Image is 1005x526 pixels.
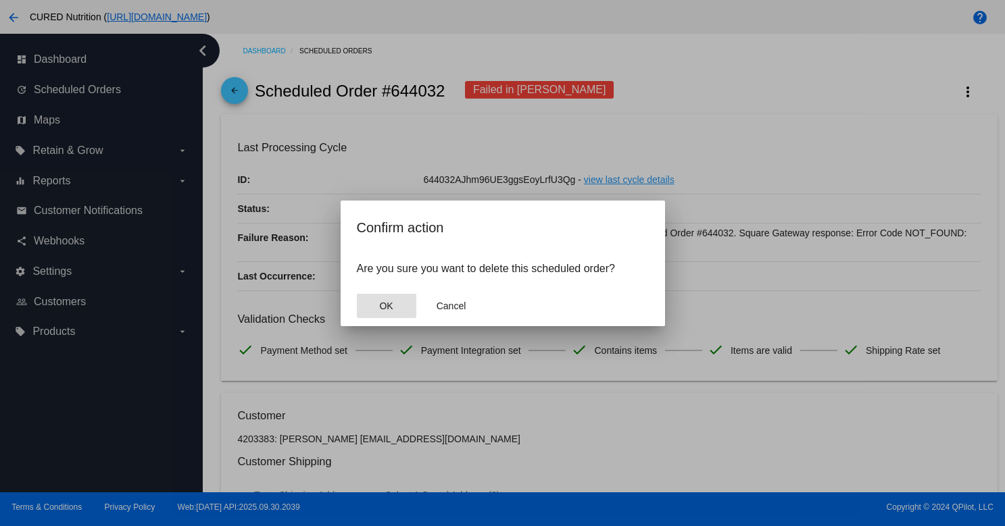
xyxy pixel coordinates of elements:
span: Cancel [437,300,466,311]
p: Are you sure you want to delete this scheduled order? [357,263,649,275]
button: Close dialog [422,294,481,318]
span: OK [379,300,393,311]
h2: Confirm action [357,217,649,238]
button: Close dialog [357,294,416,318]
